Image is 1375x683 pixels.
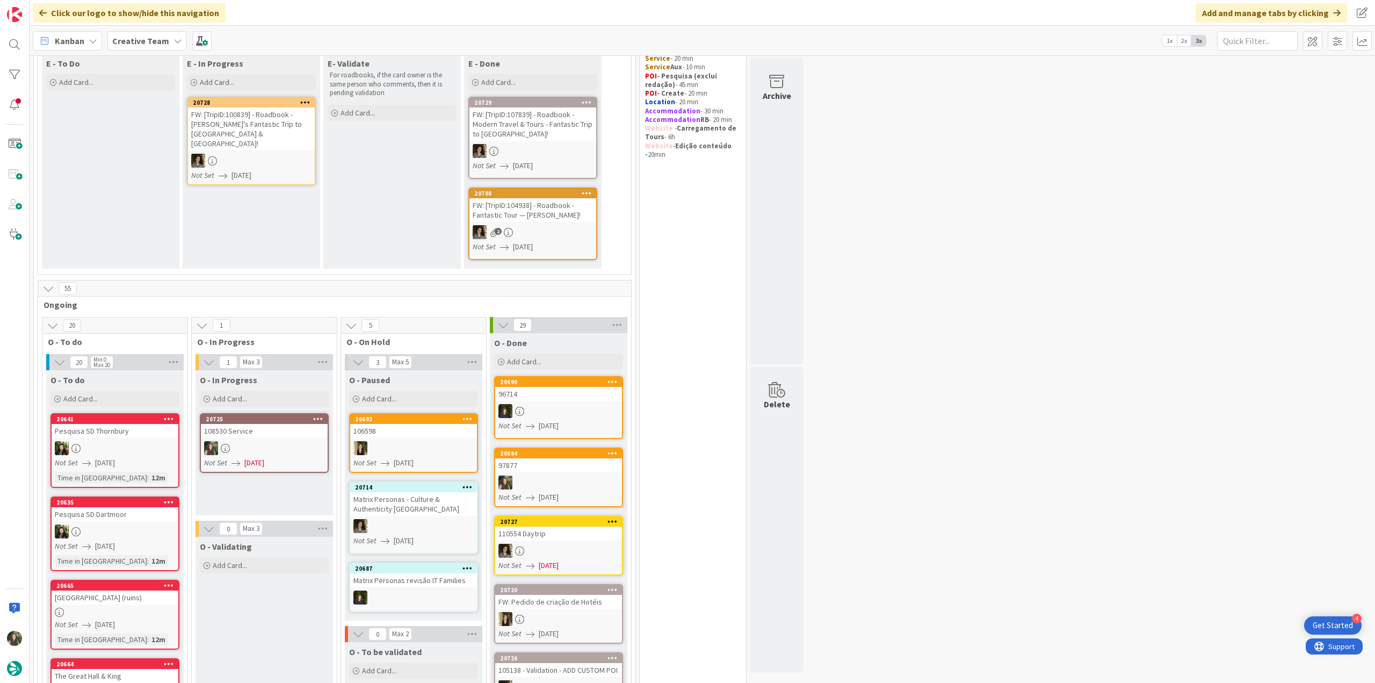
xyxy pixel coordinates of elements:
div: 20728 [188,98,315,107]
div: 20726105138 - Validation - ADD CUSTOM POI [495,653,622,677]
span: O - Validating [200,541,252,552]
strong: - Pesquisa (exclui redação) [645,71,719,89]
p: - 20min [645,142,741,160]
strong: - Create [657,89,684,98]
div: Click our logo to show/hide this navigation [33,3,226,23]
div: 20635 [56,499,178,506]
div: 20665 [52,581,178,591]
i: Not Set [473,161,496,170]
span: : [147,634,149,645]
i: Not Set [204,458,227,468]
div: 12m [149,555,168,567]
span: Add Card... [213,394,247,404]
a: 20635Pesquisa SD DartmoorBCNot Set[DATE]Time in [GEOGRAPHIC_DATA]:12m [50,497,179,571]
strong: RB [700,115,709,124]
b: Creative Team [112,35,169,46]
span: 0 [219,522,237,535]
a: 20728FW: [TripID:100839] - Roadbook - [PERSON_NAME]'s Fantastic Trip to [GEOGRAPHIC_DATA] & [GEOG... [187,97,316,185]
span: O - Paused [349,375,390,385]
div: Max 20 [93,362,110,368]
img: IG [204,441,218,455]
div: FW: Pedido de criação de Hotéis [495,595,622,609]
strong: Service [645,54,670,63]
span: 20 [70,356,88,369]
div: MS [350,519,477,533]
span: : [147,555,149,567]
span: Support [23,2,49,15]
p: - 20 min [645,54,741,63]
div: MC [350,591,477,605]
span: [DATE] [95,619,115,630]
div: 105138 - Validation - ADD CUSTOM POI [495,663,622,677]
div: BC [52,441,178,455]
div: MS [495,544,622,558]
div: 20725 [206,415,328,423]
div: 97877 [495,458,622,472]
div: Pesquisa SD Thornbury [52,424,178,438]
span: Add Card... [341,108,375,118]
div: Time in [GEOGRAPHIC_DATA] [55,472,147,484]
strong: POI [645,71,657,81]
img: MS [191,154,205,168]
div: 20725 [201,414,328,424]
div: Max 2 [392,631,409,637]
span: [DATE] [394,457,414,469]
span: E- Validate [328,58,370,69]
img: MS [473,144,487,158]
div: 20720FW: Pedido de criação de Hotéis [495,585,622,609]
a: 20641Pesquisa SD ThornburyBCNot Set[DATE]Time in [GEOGRAPHIC_DATA]:12m [50,413,179,488]
div: Matrix Personas - Culture & Authenticity [GEOGRAPHIC_DATA] [350,492,477,516]
strong: Website [645,141,673,150]
p: - 20 min [645,116,741,124]
span: E - Done [468,58,500,69]
span: 1x [1162,35,1177,46]
span: [DATE] [539,560,559,571]
span: 55 [59,282,77,295]
i: Not Set [498,492,522,502]
span: Add Card... [481,77,516,87]
div: FW: [TripID:107839] - Roadbook - Modern Travel & Tours - Fantastic Trip to [GEOGRAPHIC_DATA]! [469,107,596,141]
span: Ongoing [44,299,618,310]
div: BC [52,524,178,538]
span: Add Card... [213,560,247,570]
div: 20708FW: [TripID:104938] - Roadbook - Fantastic Tour — [PERSON_NAME]! [469,189,596,222]
div: 20714 [355,484,477,491]
strong: Aux [670,62,682,71]
span: [DATE] [513,241,533,253]
div: Time in [GEOGRAPHIC_DATA] [55,555,147,567]
div: 20687 [350,564,477,573]
a: 2069096714MCNot Set[DATE] [494,376,623,439]
div: 20664 [56,660,178,668]
span: O - To be validated [349,646,422,657]
strong: Accommodation [645,106,700,116]
i: Not Set [353,458,377,468]
div: Pesquisa SD Dartmoor [52,507,178,521]
div: 20665[GEOGRAPHIC_DATA] (ruins) [52,581,178,605]
i: Not Set [55,458,78,468]
img: MC [353,591,367,605]
div: 20720 [495,585,622,595]
div: IG [201,441,328,455]
span: O - To do [48,336,174,347]
div: FW: [TripID:100839] - Roadbook - [PERSON_NAME]'s Fantastic Trip to [GEOGRAPHIC_DATA] & [GEOGRAPHI... [188,107,315,150]
div: Max 5 [392,360,409,365]
span: 2 [495,228,502,235]
div: Archive [763,89,791,102]
div: 20693106598 [350,414,477,438]
div: 108530 Service [201,424,328,438]
div: Min 0 [93,357,106,362]
div: 20635 [52,498,178,507]
a: 20714Matrix Personas - Culture & Authenticity [GEOGRAPHIC_DATA]MSNot Set[DATE] [349,481,478,554]
input: Quick Filter... [1217,31,1298,51]
span: [DATE] [95,457,115,469]
div: 20641 [52,414,178,424]
span: [DATE] [394,535,414,547]
strong: POI [645,89,657,98]
span: 1 [212,319,230,332]
div: Max 3 [243,526,259,531]
strong: Website [645,124,673,133]
span: Add Card... [507,357,541,366]
img: avatar [7,661,22,676]
div: MC [495,404,622,418]
div: Get Started [1313,620,1353,631]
